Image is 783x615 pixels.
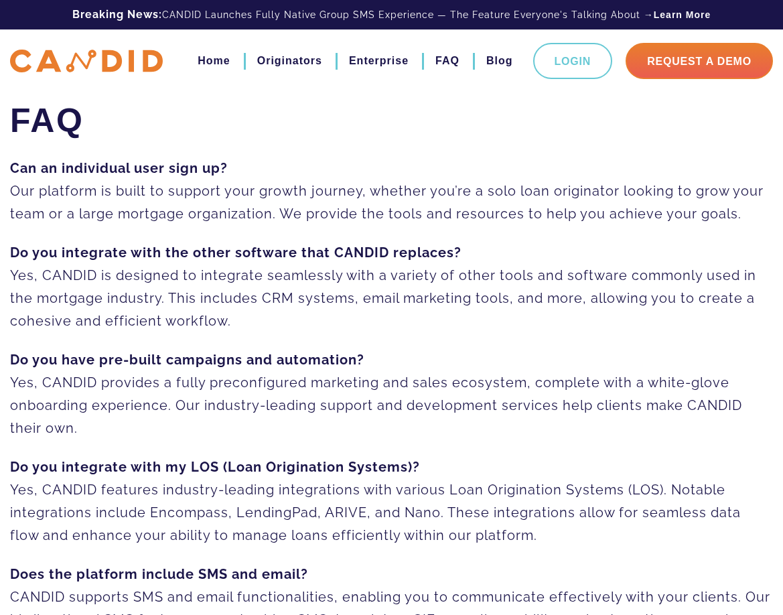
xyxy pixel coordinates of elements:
[654,8,711,21] a: Learn More
[72,8,162,21] b: Breaking News:
[10,100,773,141] h1: FAQ
[10,459,420,475] strong: Do you integrate with my LOS (Loan Origination Systems)?
[10,456,773,547] p: Yes, CANDID features industry-leading integrations with various Loan Origination Systems (LOS). N...
[626,43,773,79] a: Request A Demo
[10,566,308,582] strong: Does the platform include SMS and email?
[10,50,163,73] img: CANDID APP
[198,50,230,72] a: Home
[257,50,322,72] a: Originators
[486,50,513,72] a: Blog
[10,352,364,368] strong: Do you have pre-built campaigns and automation?
[435,50,459,72] a: FAQ
[10,160,228,176] strong: Can an individual user sign up?
[10,348,773,439] p: Yes, CANDID provides a fully preconfigured marketing and sales ecosystem, complete with a white-g...
[10,241,773,332] p: Yes, CANDID is designed to integrate seamlessly with a variety of other tools and software common...
[10,157,773,225] p: Our platform is built to support your growth journey, whether you’re a solo loan originator looki...
[349,50,409,72] a: Enterprise
[533,43,613,79] a: Login
[10,245,461,261] strong: Do you integrate with the other software that CANDID replaces?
